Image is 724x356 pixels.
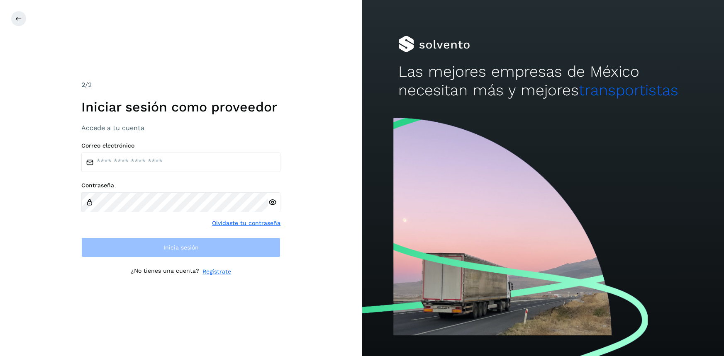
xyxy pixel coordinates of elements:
[131,267,199,276] p: ¿No tienes una cuenta?
[81,124,280,132] h3: Accede a tu cuenta
[163,245,199,250] span: Inicia sesión
[81,81,85,89] span: 2
[81,142,280,149] label: Correo electrónico
[202,267,231,276] a: Regístrate
[81,80,280,90] div: /2
[579,81,678,99] span: transportistas
[81,237,280,257] button: Inicia sesión
[398,63,688,99] h2: Las mejores empresas de México necesitan más y mejores
[212,219,280,228] a: Olvidaste tu contraseña
[81,99,280,115] h1: Iniciar sesión como proveedor
[81,182,280,189] label: Contraseña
